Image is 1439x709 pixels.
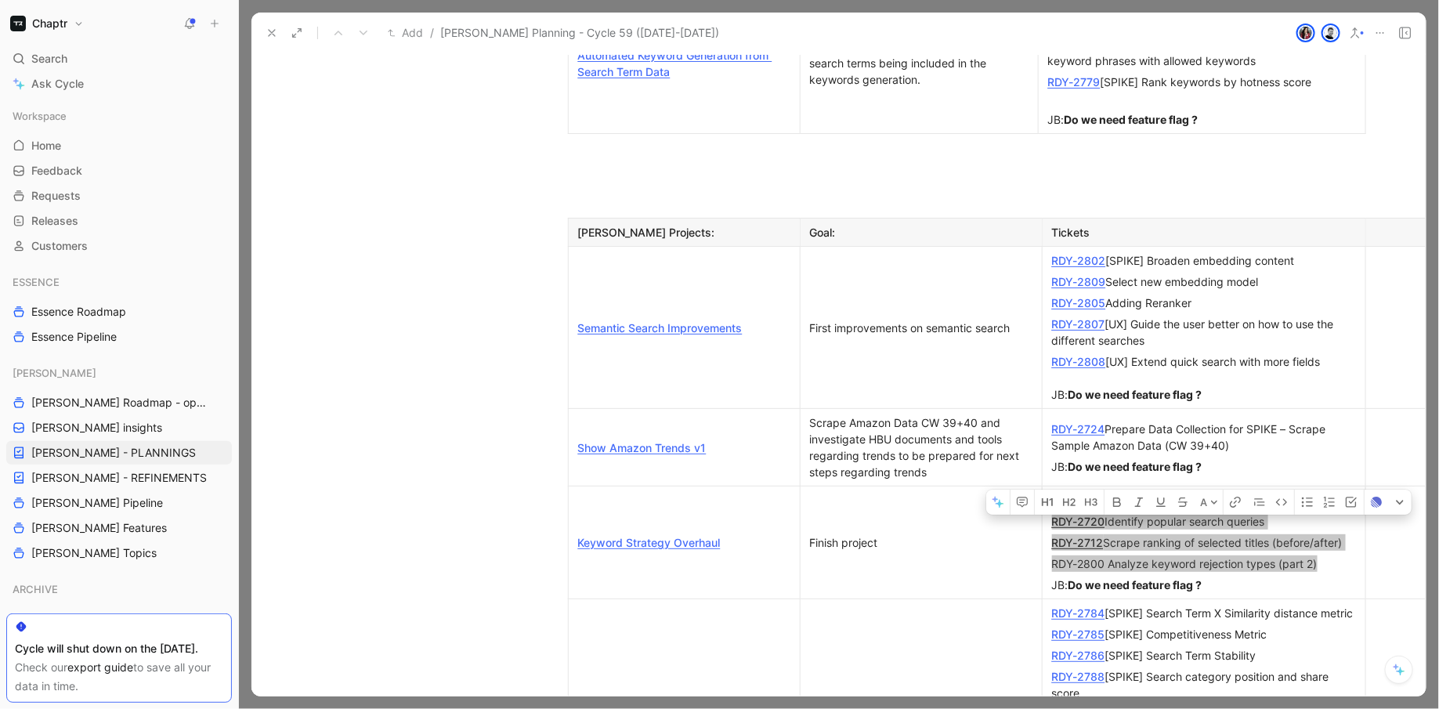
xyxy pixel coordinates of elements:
[13,274,60,290] span: ESSENCE
[6,577,232,606] div: ARCHIVE
[810,38,1029,88] div: Improving the matching and the value of search terms being included in the keywords generation.
[6,361,232,385] div: [PERSON_NAME]
[6,234,232,258] a: Customers
[6,541,232,565] a: [PERSON_NAME] Topics
[6,300,232,324] a: Essence Roadmap
[31,49,67,68] span: Search
[6,325,232,349] a: Essence Pipeline
[1052,252,1356,269] div: [SPIKE] Broaden embedding content
[578,536,721,549] a: Keyword Strategy Overhaul
[384,24,427,42] button: Add
[1052,606,1105,620] a: RDY-2784
[1052,458,1356,475] div: JB:
[13,581,58,597] span: ARCHIVE
[1052,605,1356,621] div: [SPIKE] Search Term X Similarity distance metric
[1068,388,1202,401] strong: Do we need feature flag ?
[13,108,67,124] span: Workspace
[1052,628,1105,641] a: RDY-2785
[31,238,88,254] span: Customers
[15,639,223,658] div: Cycle will shut down on the [DATE].
[6,209,232,233] a: Releases
[31,445,196,461] span: [PERSON_NAME] - PLANNINGS
[1298,25,1314,41] img: avatar
[1052,626,1356,642] div: [SPIKE] Competitiveness Metric
[1065,113,1199,126] strong: Do we need feature flag ?
[31,470,207,486] span: [PERSON_NAME] - REFINEMENTS
[6,270,232,349] div: ESSENCEEssence RoadmapEssence Pipeline
[1052,515,1105,528] a: RDY-2720
[578,441,707,454] a: Show Amazon Trends v1
[1052,353,1356,403] div: [UX] Extend quick search with more fields JB:
[6,516,232,540] a: [PERSON_NAME] Features
[1052,254,1106,267] a: RDY-2802
[1052,224,1356,241] div: Tickets
[1052,649,1105,662] a: RDY-2786
[430,24,434,42] span: /
[31,520,167,536] span: [PERSON_NAME] Features
[1052,275,1106,288] a: RDY-2809
[1052,647,1356,664] div: [SPIKE] Search Term Stability
[1052,670,1105,683] a: RDY-2788
[1195,489,1223,514] button: A
[31,395,212,411] span: [PERSON_NAME] Roadmap - open items
[6,270,232,294] div: ESSENCE
[31,138,61,154] span: Home
[1052,422,1105,436] a: RDY-2724
[15,658,223,696] div: Check our to save all your data in time.
[810,320,1032,336] div: First improvements on semantic search
[1052,317,1105,331] a: RDY-2807
[6,134,232,157] a: Home
[1052,355,1106,368] a: RDY-2808
[1052,668,1356,701] div: [SPIKE] Search category position and share score
[6,607,232,631] div: NOA
[1052,316,1356,349] div: [UX] Guide the user better on how to use the different searches
[31,213,78,229] span: Releases
[1052,534,1356,551] div: Scrape ranking of selected titles (before/after)
[1052,555,1356,572] div: RDY-2800 Analyze keyword rejection types (part 2)
[31,163,82,179] span: Feedback
[6,104,232,128] div: Workspace
[6,72,232,96] a: Ask Cycle
[1052,273,1356,290] div: Select new embedding model
[31,74,84,93] span: Ask Cycle
[6,416,232,440] a: [PERSON_NAME] insights
[6,607,232,635] div: NOA
[31,188,81,204] span: Requests
[6,391,232,414] a: [PERSON_NAME] Roadmap - open items
[13,611,35,627] span: NOA
[810,224,1032,241] div: Goal:
[6,184,232,208] a: Requests
[1068,578,1202,591] strong: Do we need feature flag ?
[67,660,133,674] a: export guide
[1048,74,1356,90] div: [SPIKE] Rank keywords by hotness score
[31,545,157,561] span: [PERSON_NAME] Topics
[6,491,232,515] a: [PERSON_NAME] Pipeline
[810,534,1032,551] div: Finish project
[6,466,232,490] a: [PERSON_NAME] - REFINEMENTS
[1052,421,1356,454] div: Prepare Data Collection for SPIKE – Scrape Sample Amazon Data (CW 39+40)
[578,49,772,78] a: Automated Keyword Generation from Search Term Data
[13,365,96,381] span: [PERSON_NAME]
[1323,25,1339,41] img: avatar
[440,24,719,42] span: [PERSON_NAME] Planning - Cycle 59 ([DATE]-[DATE])
[6,159,232,183] a: Feedback
[31,495,163,511] span: [PERSON_NAME] Pipeline
[31,304,126,320] span: Essence Roadmap
[578,321,743,335] a: Semantic Search Improvements
[578,224,790,241] div: [PERSON_NAME] Projects:
[6,577,232,601] div: ARCHIVE
[10,16,26,31] img: Chaptr
[1048,95,1356,128] div: JB:
[1052,577,1356,593] div: JB:
[1052,513,1356,530] div: Identify popular search queries
[31,329,117,345] span: Essence Pipeline
[6,13,88,34] button: ChaptrChaptr
[1052,536,1104,549] a: RDY-2712
[31,420,162,436] span: [PERSON_NAME] insights
[810,414,1032,480] div: Scrape Amazon Data CW 39+40 and investigate HBU documents and tools regarding trends to be prepar...
[6,441,232,465] a: [PERSON_NAME] - PLANNINGS
[1048,75,1101,89] a: RDY-2779
[6,47,232,71] div: Search
[32,16,67,31] h1: Chaptr
[6,361,232,565] div: [PERSON_NAME][PERSON_NAME] Roadmap - open items[PERSON_NAME] insights[PERSON_NAME] - PLANNINGS[PE...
